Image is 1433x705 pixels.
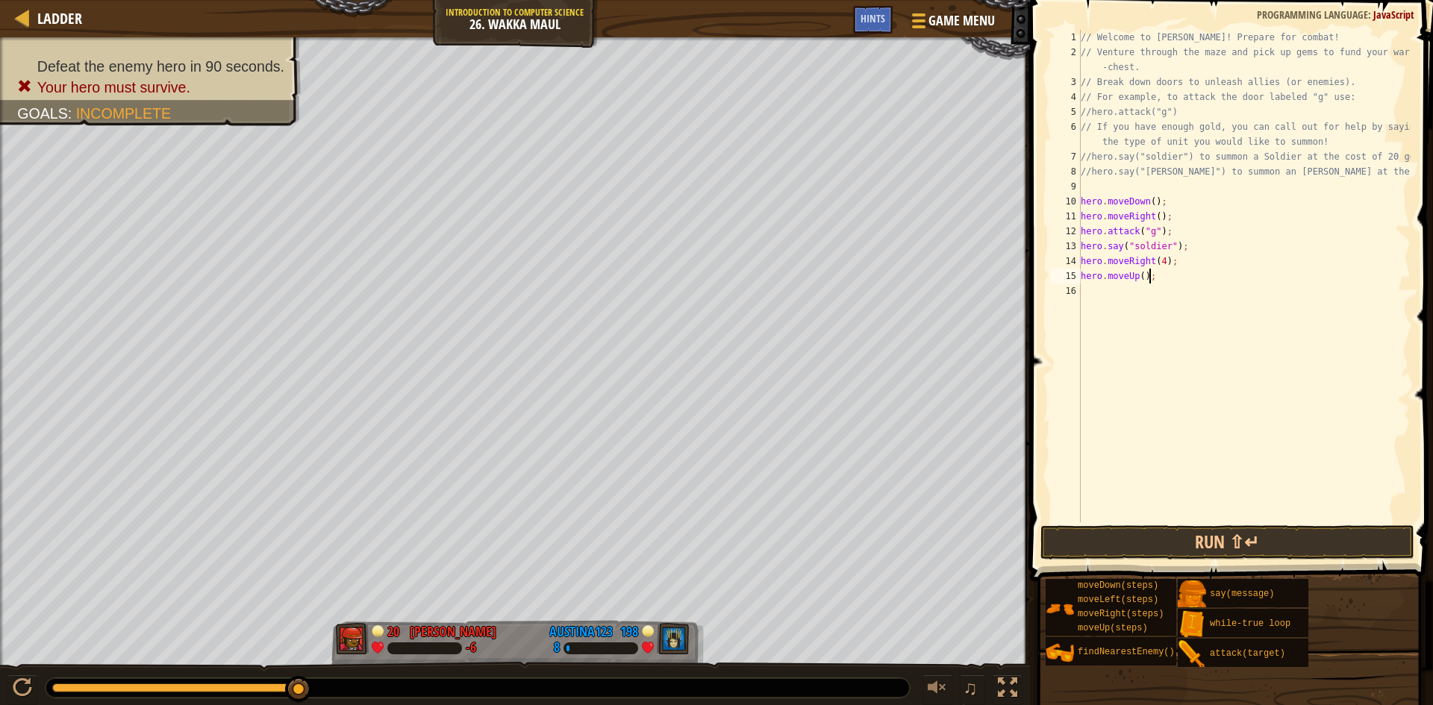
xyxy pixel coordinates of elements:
[657,623,690,654] img: thang_avatar_frame.png
[1051,179,1081,194] div: 9
[1078,609,1164,619] span: moveRight(steps)
[1051,90,1081,104] div: 4
[37,8,82,28] span: Ladder
[1210,618,1290,629] span: while-true loop
[922,674,952,705] button: Adjust volume
[1051,104,1081,119] div: 5
[17,77,284,98] li: Your hero must survive.
[928,11,995,31] span: Game Menu
[466,642,476,655] div: -6
[1051,75,1081,90] div: 3
[900,6,1004,41] button: Game Menu
[993,674,1023,705] button: Toggle fullscreen
[960,674,985,705] button: ♫
[1051,224,1081,239] div: 12
[1051,149,1081,164] div: 7
[68,105,76,122] span: :
[17,56,284,77] li: Defeat the enemy hero in 90 seconds.
[620,622,638,636] div: 198
[336,623,369,654] img: thang_avatar_frame.png
[1051,119,1081,149] div: 6
[1210,648,1285,659] span: attack(target)
[1178,580,1206,609] img: portrait.png
[963,677,978,699] span: ♫
[1040,525,1414,560] button: Run ⇧↵
[549,622,613,642] div: austinA123
[7,674,37,705] button: Ctrl + P: Play
[1051,209,1081,224] div: 11
[1051,30,1081,45] div: 1
[1178,610,1206,639] img: portrait.png
[554,642,560,655] div: 8
[1368,7,1373,22] span: :
[1178,640,1206,668] img: portrait.png
[1051,194,1081,209] div: 10
[17,105,68,122] span: Goals
[1046,639,1074,667] img: portrait.png
[1046,595,1074,623] img: portrait.png
[1051,164,1081,179] div: 8
[1210,589,1274,599] span: say(message)
[387,622,402,636] div: 20
[410,622,496,642] div: [PERSON_NAME]
[1078,595,1158,605] span: moveLeft(steps)
[1051,239,1081,254] div: 13
[1051,269,1081,283] div: 15
[37,79,190,95] span: Your hero must survive.
[861,11,885,25] span: Hints
[1078,623,1148,633] span: moveUp(steps)
[1373,7,1414,22] span: JavaScript
[1078,647,1175,657] span: findNearestEnemy()
[1051,283,1081,298] div: 16
[1051,45,1081,75] div: 2
[76,105,171,122] span: Incomplete
[30,8,82,28] a: Ladder
[37,58,284,75] span: Defeat the enemy hero in 90 seconds.
[1078,580,1158,591] span: moveDown(steps)
[1051,254,1081,269] div: 14
[1257,7,1368,22] span: Programming language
